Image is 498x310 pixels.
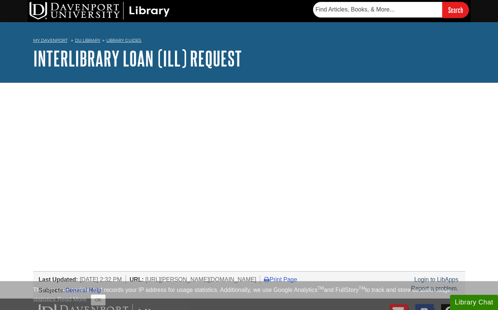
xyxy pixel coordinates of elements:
[359,286,365,291] sup: TM
[33,37,68,44] a: My Davenport
[33,47,242,70] a: Interlibrary Loan (ILL) Request
[264,276,269,282] i: Print Page
[91,294,105,306] button: Close
[106,38,141,43] a: Library Guides
[450,295,498,310] button: Library Chat
[33,109,354,183] iframe: e5097d3710775424eba289f457d9b66a
[264,276,297,283] a: Print Page
[80,276,122,283] span: [DATE] 2:32 PM
[33,286,465,306] div: This site uses cookies and records your IP address for usage statistics. Additionally, we use Goo...
[442,2,469,18] input: Search
[130,276,144,283] span: URL:
[317,286,324,291] sup: TM
[30,2,170,20] img: DU Library
[313,2,469,18] form: Searches DU Library's articles, books, and more
[313,2,442,17] input: Find Articles, Books, & More...
[414,276,458,283] a: Login to LibApps
[75,38,100,43] a: DU Library
[145,276,257,283] span: [URL][PERSON_NAME][DOMAIN_NAME]
[39,276,78,283] span: Last Updated:
[57,296,86,303] a: Read More
[33,35,465,47] nav: breadcrumb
